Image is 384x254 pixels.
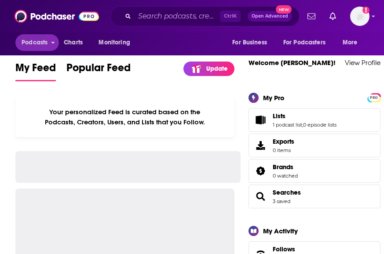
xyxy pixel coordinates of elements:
[273,245,354,253] a: Follows
[369,94,379,101] a: PRO
[263,94,285,102] div: My Pro
[345,58,380,67] a: View Profile
[99,36,130,49] span: Monitoring
[273,138,294,145] span: Exports
[273,245,295,253] span: Follows
[249,58,336,67] a: Welcome [PERSON_NAME]!
[283,36,325,49] span: For Podcasters
[249,134,380,157] a: Exports
[303,122,336,128] a: 0 episode lists
[15,97,234,137] div: Your personalized Feed is curated based on the Podcasts, Creators, Users, and Lists that you Follow.
[15,61,56,80] span: My Feed
[273,112,336,120] a: Lists
[249,159,380,183] span: Brands
[226,34,278,51] button: open menu
[278,34,338,51] button: open menu
[273,122,302,128] a: 1 podcast list
[183,62,234,76] a: Update
[273,112,285,120] span: Lists
[276,5,292,14] span: New
[252,14,288,18] span: Open Advanced
[343,36,358,49] span: More
[252,114,269,126] a: Lists
[135,9,220,23] input: Search podcasts, credits, & more...
[252,190,269,203] a: Searches
[273,163,298,171] a: Brands
[64,36,83,49] span: Charts
[273,173,298,179] a: 0 watched
[252,139,269,152] span: Exports
[22,36,48,49] span: Podcasts
[326,9,340,24] a: Show notifications dropdown
[263,227,298,235] div: My Activity
[220,11,241,22] span: Ctrl K
[249,108,380,132] span: Lists
[273,147,294,153] span: 0 items
[15,34,59,51] button: open menu
[273,163,293,171] span: Brands
[362,7,369,14] svg: Add a profile image
[350,7,369,26] img: User Profile
[66,61,131,80] span: Popular Feed
[350,7,369,26] button: Show profile menu
[273,189,301,196] a: Searches
[369,94,379,101] span: PRO
[252,165,269,177] a: Brands
[15,61,56,81] a: My Feed
[58,34,88,51] a: Charts
[336,34,369,51] button: open menu
[249,185,380,208] span: Searches
[232,36,267,49] span: For Business
[273,198,290,204] a: 3 saved
[66,61,131,81] a: Popular Feed
[248,11,292,22] button: Open AdvancedNew
[302,122,303,128] span: ,
[350,7,369,26] span: Logged in as Shift_2
[15,8,99,25] img: Podchaser - Follow, Share and Rate Podcasts
[92,34,141,51] button: open menu
[110,6,300,26] div: Search podcasts, credits, & more...
[206,65,227,73] p: Update
[304,9,319,24] a: Show notifications dropdown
